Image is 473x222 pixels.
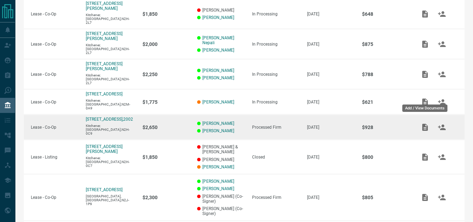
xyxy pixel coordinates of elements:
[202,128,234,133] a: [PERSON_NAME]
[433,72,450,76] span: Match Clients
[202,121,234,126] a: [PERSON_NAME]
[362,195,410,200] p: $805
[86,99,135,110] p: Kitchener,[GEOGRAPHIC_DATA],N2M-0A9
[202,179,234,184] a: [PERSON_NAME]
[142,99,190,105] p: $1,775
[86,117,133,122] a: [STREET_ADDRESS],2002
[252,195,300,200] div: Processed Firm
[417,41,433,46] span: Add / View Documents
[417,72,433,76] span: Add / View Documents
[86,187,123,192] a: [STREET_ADDRESS]
[417,99,433,104] span: Add / View Documents
[202,75,234,80] a: [PERSON_NAME]
[142,41,190,47] p: $2,000
[86,61,123,71] a: [STREET_ADDRESS][PERSON_NAME]
[252,125,300,130] div: Processed Firm
[252,42,300,47] div: In Processing
[202,15,234,20] a: [PERSON_NAME]
[142,125,190,130] p: $2,650
[433,99,450,104] span: Match Clients
[86,43,135,55] p: Kitchener,[GEOGRAPHIC_DATA],N2H-2L7
[202,48,234,53] a: [PERSON_NAME]
[252,100,300,105] div: In Processing
[307,155,355,160] p: [DATE]
[86,144,123,154] a: [STREET_ADDRESS][PERSON_NAME]
[417,125,433,129] span: Add / View Documents
[202,35,245,45] a: [PERSON_NAME] Nepali
[307,125,355,130] p: [DATE]
[433,11,450,16] span: Match Clients
[202,186,234,191] a: [PERSON_NAME]
[362,125,410,130] p: $928
[402,105,447,112] div: Add / View Documents
[362,99,410,105] p: $621
[197,206,245,216] p: [PERSON_NAME] (Co-Signer)
[86,92,123,96] a: [STREET_ADDRESS]
[142,195,190,200] p: $2,300
[31,125,79,130] p: Lease - Co-Op
[307,42,355,47] p: [DATE]
[197,194,245,204] p: [PERSON_NAME] (Co-Signer)
[417,154,433,159] span: Add / View Documents
[197,144,245,154] p: [PERSON_NAME] & [PERSON_NAME]
[433,154,450,159] span: Match Clients
[142,154,190,160] p: $1,850
[307,72,355,77] p: [DATE]
[197,8,245,13] p: [PERSON_NAME]
[197,157,245,162] p: [PERSON_NAME]
[31,195,79,200] p: Lease - Co-Op
[31,12,79,16] p: Lease - Co-Op
[307,195,355,200] p: [DATE]
[362,72,410,77] p: $788
[31,42,79,47] p: Lease - Co-Op
[86,194,135,206] p: [GEOGRAPHIC_DATA],[GEOGRAPHIC_DATA],N2J-1P9
[31,100,79,105] p: Lease - Co-Op
[86,1,123,11] a: [STREET_ADDRESS][PERSON_NAME]
[31,72,79,77] p: Lease - Co-Op
[417,11,433,16] span: Add / View Documents
[307,12,355,16] p: [DATE]
[86,156,135,168] p: Kitchener,[GEOGRAPHIC_DATA],N2H-0C7
[362,154,410,160] p: $800
[31,155,79,160] p: Lease - Listing
[142,11,190,17] p: $1,850
[252,155,300,160] div: Closed
[202,164,234,169] a: [PERSON_NAME]
[202,100,234,105] a: [PERSON_NAME]
[307,100,355,105] p: [DATE]
[142,72,190,77] p: $2,250
[86,73,135,85] p: Kitchener,[GEOGRAPHIC_DATA],N2H-2L7
[86,124,135,135] p: Kitchener,[GEOGRAPHIC_DATA],N2H-0C9
[433,195,450,200] span: Match Clients
[252,72,300,77] div: In Processing
[362,11,410,17] p: $648
[252,12,300,16] div: In Processing
[362,41,410,47] p: $875
[433,125,450,129] span: Match Clients
[202,68,234,73] a: [PERSON_NAME]
[86,13,135,25] p: Kitchener,[GEOGRAPHIC_DATA],N2H-2L7
[433,41,450,46] span: Match Clients
[417,195,433,200] span: Add / View Documents
[86,31,123,41] a: [STREET_ADDRESS][PERSON_NAME]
